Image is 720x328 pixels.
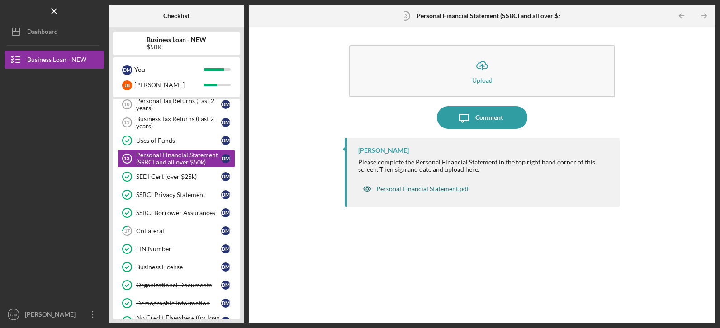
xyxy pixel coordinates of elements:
div: Please complete the Personal Financial Statement in the top right hand corner of this screen. The... [358,159,610,173]
button: Personal Financial Statement.pdf [358,180,474,198]
div: SSBCI Privacy Statement [136,191,221,198]
div: EIN Number [136,245,221,253]
div: $50K [147,43,206,51]
div: Business Tax Returns (Last 2 years) [136,115,221,130]
div: D M [221,118,230,127]
div: D M [221,262,230,272]
div: Uses of Funds [136,137,221,144]
b: Business Loan - NEW [147,36,206,43]
a: SEDI Cert (over $25k)DM [118,168,235,186]
a: SSBCI Borrower AssurancesDM [118,204,235,222]
div: D M [221,299,230,308]
div: [PERSON_NAME] [358,147,409,154]
div: [PERSON_NAME] [134,77,204,93]
div: Business Loan - NEW [27,51,86,71]
div: D M [221,154,230,163]
div: Personal Financial Statement (SSBCI and all over $50k) [136,151,221,166]
text: DM [10,312,17,317]
tspan: 17 [124,228,130,234]
button: Comment [437,106,527,129]
div: You [134,62,204,77]
div: Organizational Documents [136,281,221,289]
div: Upload [472,77,493,84]
button: Dashboard [5,23,104,41]
div: D M [122,65,132,75]
button: Business Loan - NEW [5,51,104,69]
div: Comment [475,106,503,129]
div: D M [221,281,230,290]
a: Business LicenseDM [118,258,235,276]
div: SSBCI Borrower Assurances [136,209,221,216]
a: SSBCI Privacy StatementDM [118,186,235,204]
a: Organizational DocumentsDM [118,276,235,294]
a: Uses of FundsDM [118,131,235,150]
div: Demographic Information [136,300,221,307]
div: Personal Tax Returns (Last 2 years) [136,97,221,112]
tspan: 10 [124,102,129,107]
b: Personal Financial Statement (SSBCI and all over $50k) [417,12,571,19]
div: D M [221,226,230,235]
div: D M [221,190,230,199]
div: Business License [136,263,221,271]
a: 17CollateralDM [118,222,235,240]
div: D M [221,244,230,253]
tspan: 13 [402,13,407,19]
a: 10Personal Tax Returns (Last 2 years)DM [118,95,235,113]
div: [PERSON_NAME] [23,305,81,326]
div: Personal Financial Statement.pdf [376,185,469,192]
a: 13Personal Financial Statement (SSBCI and all over $50k)DM [118,150,235,168]
button: Upload [349,45,615,97]
div: D M [221,172,230,181]
div: Dashboard [27,23,58,43]
tspan: 11 [124,120,129,125]
button: DM[PERSON_NAME] [5,305,104,323]
div: D M [221,317,230,326]
tspan: 13 [124,156,129,161]
div: D M [221,100,230,109]
a: EIN NumberDM [118,240,235,258]
div: SEDI Cert (over $25k) [136,173,221,180]
div: D M [221,208,230,217]
b: Checklist [163,12,189,19]
a: Demographic InformationDM [118,294,235,312]
div: J B [122,80,132,90]
div: D M [221,136,230,145]
a: 11Business Tax Returns (Last 2 years)DM [118,113,235,131]
div: Collateral [136,227,221,234]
